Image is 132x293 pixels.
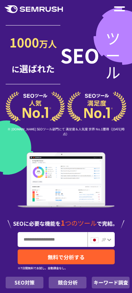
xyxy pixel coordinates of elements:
[101,236,106,242] span: JP
[19,62,55,75] span: 選ばれた
[6,277,43,288] li: SEO対策
[10,33,39,51] span: 1000
[39,37,57,50] span: 万人
[48,253,85,261] span: 無料で分析する
[18,249,115,264] a: 無料で分析する
[60,46,99,63] span: SEO
[65,218,97,227] span: つのツール
[61,218,65,228] span: 1
[18,265,67,271] small: ※7日間無料でお試し。自動課金なし。
[99,29,126,80] span: ツール
[6,122,126,140] div: ※ [DOMAIN_NAME] SEOツール部門にて 満足度＆人気度 世界 No.1獲得（[DATE]時点）
[12,63,19,74] span: に
[97,220,118,227] span: で完結。
[6,218,126,229] div: SEOに必要な機能を
[49,277,86,288] li: 競合分析
[92,277,130,288] li: キーワード調査
[18,232,87,247] input: URL、キーワードを入力してください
